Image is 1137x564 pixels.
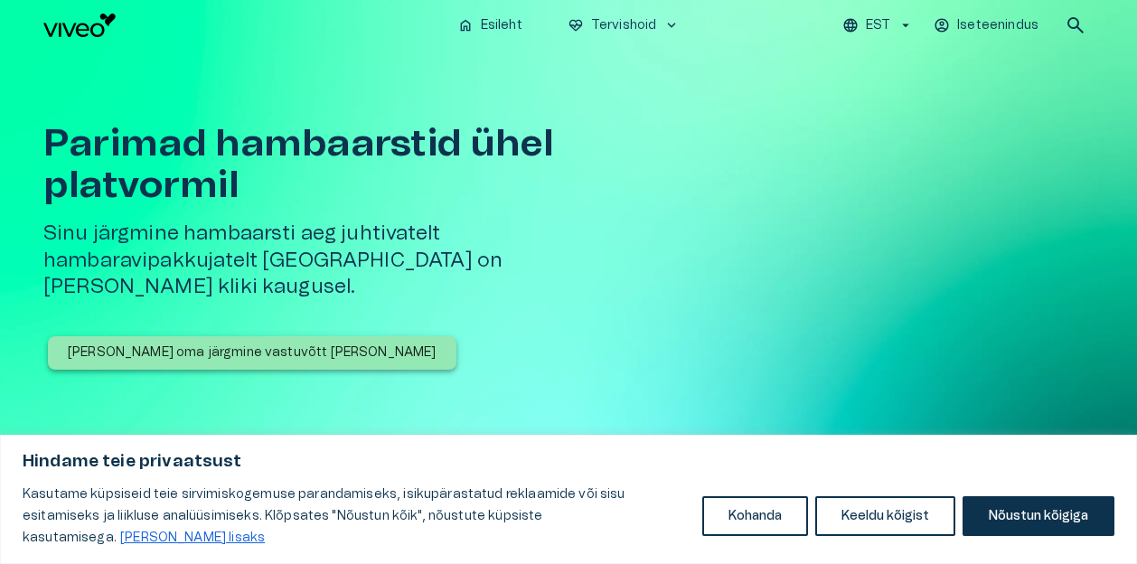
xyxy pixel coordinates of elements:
button: EST [840,13,916,39]
button: Nõustun kõigiga [963,496,1114,536]
button: ecg_heartTervishoidkeyboard_arrow_down [560,13,688,39]
h1: Parimad hambaarstid ühel platvormil [43,123,629,206]
span: ecg_heart [568,17,584,33]
p: [PERSON_NAME] oma järgmine vastuvõtt [PERSON_NAME] [68,343,437,362]
img: Viveo logo [43,14,116,37]
h5: Sinu järgmine hambaarsti aeg juhtivatelt hambaravipakkujatelt [GEOGRAPHIC_DATA] on [PERSON_NAME] ... [43,221,629,300]
span: home [457,17,474,33]
p: Hindame teie privaatsust [23,451,1114,473]
span: keyboard_arrow_down [663,17,680,33]
p: Iseteenindus [957,16,1038,35]
p: Tervishoid [591,16,657,35]
button: homeEsileht [450,13,531,39]
p: Kasutame küpsiseid teie sirvimiskogemuse parandamiseks, isikupärastatud reklaamide või sisu esita... [23,484,689,549]
p: Esileht [481,16,522,35]
a: Loe lisaks [119,531,266,545]
span: search [1065,14,1086,36]
button: Kohanda [702,496,808,536]
a: Navigate to homepage [43,14,443,37]
button: Iseteenindus [931,13,1043,39]
button: Keeldu kõigist [815,496,955,536]
p: EST [866,16,890,35]
button: [PERSON_NAME] oma järgmine vastuvõtt [PERSON_NAME] [48,336,456,370]
button: open search modal [1057,7,1094,43]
